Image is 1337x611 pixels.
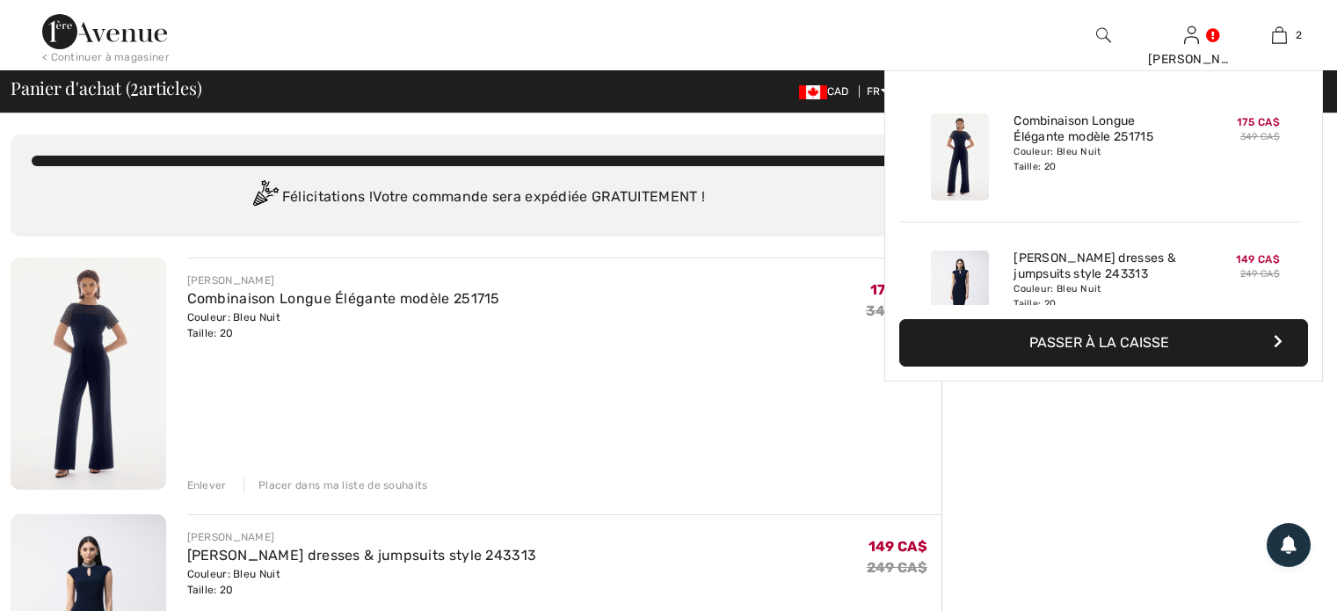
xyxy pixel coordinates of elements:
[187,290,500,307] a: Combinaison Longue Élégante modèle 251715
[11,258,166,490] img: Combinaison Longue Élégante modèle 251715
[1014,145,1187,173] div: Couleur: Bleu Nuit Taille: 20
[1014,251,1187,282] a: [PERSON_NAME] dresses & jumpsuits style 243313
[32,180,920,215] div: Félicitations ! Votre commande sera expédiée GRATUITEMENT !
[1240,268,1280,280] s: 249 CA$
[187,547,537,564] a: [PERSON_NAME] dresses & jumpsuits style 243313
[1237,116,1280,128] span: 175 CA$
[899,319,1308,367] button: Passer à la caisse
[42,14,167,49] img: 1ère Avenue
[187,566,537,598] div: Couleur: Bleu Nuit Taille: 20
[1296,27,1302,43] span: 2
[1184,25,1199,46] img: Mes infos
[187,309,500,341] div: Couleur: Bleu Nuit Taille: 20
[1184,26,1199,43] a: Se connecter
[187,529,537,545] div: [PERSON_NAME]
[799,85,856,98] span: CAD
[867,559,927,576] s: 249 CA$
[1272,25,1287,46] img: Mon panier
[1014,113,1187,145] a: Combinaison Longue Élégante modèle 251715
[1225,558,1319,602] iframe: Ouvre un widget dans lequel vous pouvez trouver plus d’informations
[870,281,927,298] span: 175 CA$
[247,180,282,215] img: Congratulation2.svg
[799,85,827,99] img: Canadian Dollar
[1240,131,1280,142] s: 349 CA$
[1148,50,1234,69] div: [PERSON_NAME]
[868,538,927,555] span: 149 CA$
[866,302,927,319] s: 349 CA$
[1096,25,1111,46] img: recherche
[1236,25,1322,46] a: 2
[187,477,227,493] div: Enlever
[1236,253,1280,265] span: 149 CA$
[11,79,201,97] span: Panier d'achat ( articles)
[187,273,500,288] div: [PERSON_NAME]
[42,49,170,65] div: < Continuer à magasiner
[931,113,989,200] img: Combinaison Longue Élégante modèle 251715
[867,85,889,98] span: FR
[243,477,428,493] div: Placer dans ma liste de souhaits
[931,251,989,338] img: Joseph Ribkoff dresses & jumpsuits style 243313
[130,75,139,98] span: 2
[1014,282,1187,310] div: Couleur: Bleu Nuit Taille: 20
